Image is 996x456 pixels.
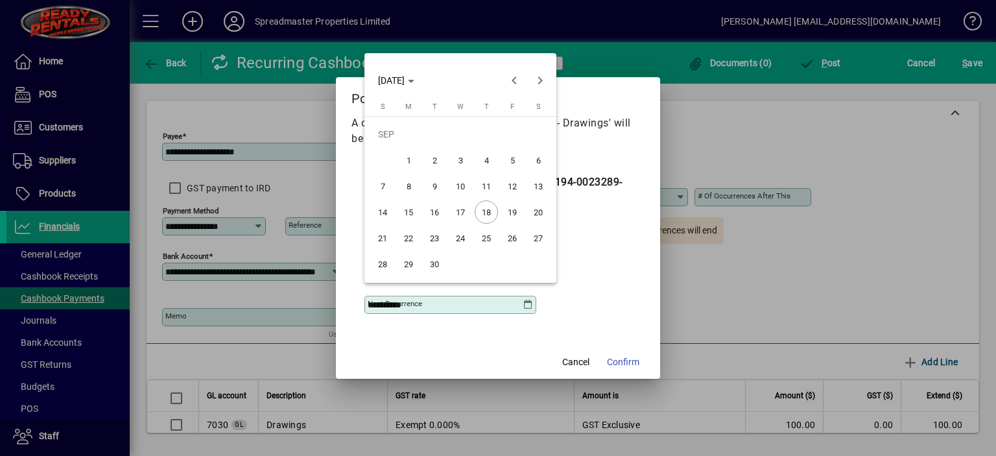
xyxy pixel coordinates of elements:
[501,149,524,172] span: 5
[396,173,421,199] button: Mon Sep 08 2025
[371,174,394,198] span: 7
[421,199,447,225] button: Tue Sep 16 2025
[449,149,472,172] span: 3
[473,173,499,199] button: Thu Sep 11 2025
[397,226,420,250] span: 22
[447,199,473,225] button: Wed Sep 17 2025
[527,149,550,172] span: 6
[501,67,527,93] button: Previous month
[501,174,524,198] span: 12
[475,226,498,250] span: 25
[423,149,446,172] span: 2
[371,252,394,276] span: 28
[527,226,550,250] span: 27
[396,199,421,225] button: Mon Sep 15 2025
[423,252,446,276] span: 30
[527,174,550,198] span: 13
[433,102,437,111] span: T
[499,225,525,251] button: Fri Sep 26 2025
[397,200,420,224] span: 15
[484,102,489,111] span: T
[499,199,525,225] button: Fri Sep 19 2025
[475,149,498,172] span: 4
[370,121,551,147] td: SEP
[525,147,551,173] button: Sat Sep 06 2025
[510,102,514,111] span: F
[527,200,550,224] span: 20
[447,225,473,251] button: Wed Sep 24 2025
[473,147,499,173] button: Thu Sep 04 2025
[447,173,473,199] button: Wed Sep 10 2025
[371,226,394,250] span: 21
[421,251,447,277] button: Tue Sep 30 2025
[421,147,447,173] button: Tue Sep 02 2025
[396,147,421,173] button: Mon Sep 01 2025
[449,226,472,250] span: 24
[373,69,420,92] button: Choose month and year
[473,225,499,251] button: Thu Sep 25 2025
[405,102,412,111] span: M
[447,147,473,173] button: Wed Sep 03 2025
[475,200,498,224] span: 18
[378,75,405,86] span: [DATE]
[370,225,396,251] button: Sun Sep 21 2025
[473,199,499,225] button: Thu Sep 18 2025
[527,67,553,93] button: Next month
[501,226,524,250] span: 26
[449,174,472,198] span: 10
[396,251,421,277] button: Mon Sep 29 2025
[499,147,525,173] button: Fri Sep 05 2025
[371,200,394,224] span: 14
[423,174,446,198] span: 9
[475,174,498,198] span: 11
[370,199,396,225] button: Sun Sep 14 2025
[457,102,464,111] span: W
[499,173,525,199] button: Fri Sep 12 2025
[423,226,446,250] span: 23
[381,102,385,111] span: S
[536,102,541,111] span: S
[370,251,396,277] button: Sun Sep 28 2025
[423,200,446,224] span: 16
[370,173,396,199] button: Sun Sep 07 2025
[449,200,472,224] span: 17
[525,173,551,199] button: Sat Sep 13 2025
[525,225,551,251] button: Sat Sep 27 2025
[525,199,551,225] button: Sat Sep 20 2025
[397,149,420,172] span: 1
[397,252,420,276] span: 29
[397,174,420,198] span: 8
[501,200,524,224] span: 19
[421,225,447,251] button: Tue Sep 23 2025
[421,173,447,199] button: Tue Sep 09 2025
[396,225,421,251] button: Mon Sep 22 2025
